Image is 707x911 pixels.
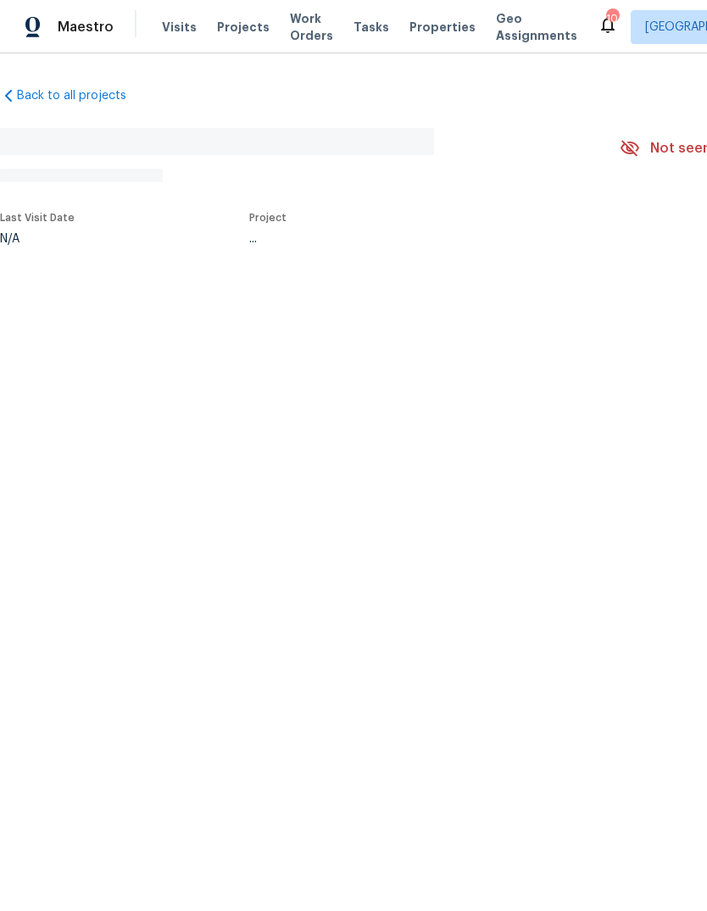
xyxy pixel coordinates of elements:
[606,10,618,27] div: 104
[353,21,389,33] span: Tasks
[290,10,333,44] span: Work Orders
[162,19,197,36] span: Visits
[58,19,114,36] span: Maestro
[217,19,270,36] span: Projects
[249,233,575,245] div: ...
[496,10,577,44] span: Geo Assignments
[249,213,287,223] span: Project
[409,19,476,36] span: Properties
